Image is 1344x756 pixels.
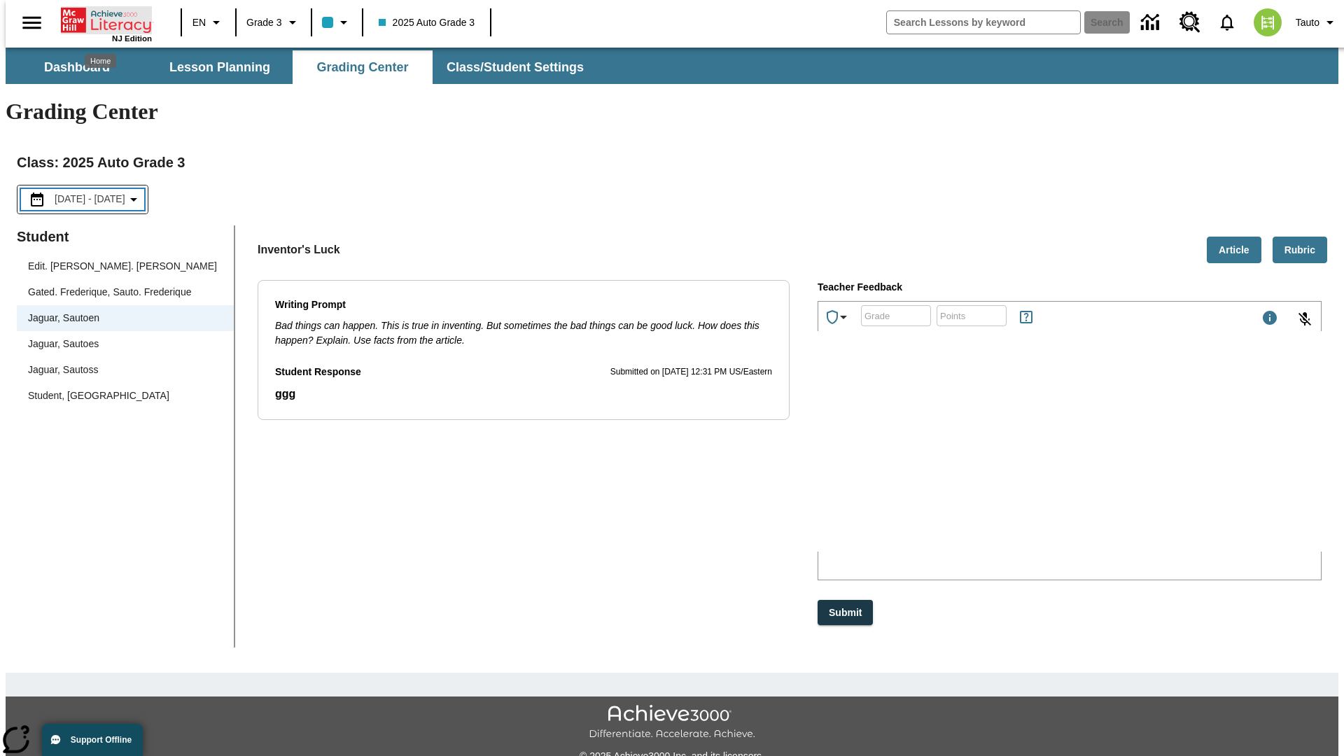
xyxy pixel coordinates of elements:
div: Home [61,5,152,43]
body: Type your response here. [6,11,204,24]
div: SubNavbar [6,48,1338,84]
div: Maximum 1000 characters Press Escape to exit toolbar and use left and right arrow keys to access ... [1261,309,1278,329]
button: Click to activate and allow voice recognition [1288,302,1322,336]
input: Grade: Letters, numbers, %, + and - are allowed. [861,297,931,335]
button: Grade: Grade 3, Select a grade [241,10,307,35]
button: Class/Student Settings [435,50,595,84]
p: Inventor's Luck [258,241,340,258]
button: Submit [818,600,873,626]
span: Dashboard [44,59,110,76]
div: Jaguar, Sautoes [17,331,234,357]
div: Jaguar, Sautoss [28,363,98,377]
img: Achieve3000 Differentiate Accelerate Achieve [589,705,755,741]
button: Support Offline [42,724,143,756]
button: Select the date range menu item [23,191,142,208]
div: Gated. Frederique, Sauto. Frederique [28,285,191,300]
div: Edit. [PERSON_NAME]. [PERSON_NAME] [28,259,217,274]
div: Home [85,54,116,68]
div: Jaguar, Sautoen [28,311,99,325]
button: Grading Center [293,50,433,84]
span: Tauto [1296,15,1319,30]
span: EN [192,15,206,30]
p: Student [17,225,234,248]
a: Data Center [1133,3,1171,42]
svg: Collapse Date Range Filter [125,191,142,208]
p: Teacher Feedback [818,280,1322,295]
span: [DATE] - [DATE] [55,192,125,206]
div: Student, [GEOGRAPHIC_DATA] [28,388,169,403]
p: ggg [275,386,772,402]
h1: Grading Center [6,99,1338,125]
p: Writing Prompt [275,297,772,313]
div: Edit. [PERSON_NAME]. [PERSON_NAME] [17,253,234,279]
div: Points: Must be equal to or less than 25. [937,305,1007,326]
a: Resource Center, Will open in new tab [1171,3,1209,41]
button: Open side menu [11,2,52,43]
span: Class/Student Settings [447,59,584,76]
a: Notifications [1209,4,1245,41]
button: Rubric, Will open in new tab [1273,237,1327,264]
div: Gated. Frederique, Sauto. Frederique [17,279,234,305]
button: Achievements [818,303,857,331]
p: Bad things can happen. This is true in inventing. But sometimes the bad things can be good luck. ... [275,318,772,348]
span: 2025 Auto Grade 3 [379,15,475,30]
img: avatar image [1254,8,1282,36]
div: Grade: Letters, numbers, %, + and - are allowed. [861,305,931,326]
button: Lesson Planning [150,50,290,84]
button: Profile/Settings [1290,10,1344,35]
input: search field [887,11,1080,34]
input: Points: Must be equal to or less than 25. [937,297,1007,335]
button: Dashboard [7,50,147,84]
button: Class color is light blue. Change class color [316,10,358,35]
span: Support Offline [71,735,132,745]
p: Submitted on [DATE] 12:31 PM US/Eastern [610,365,772,379]
span: Lesson Planning [169,59,270,76]
div: Jaguar, Sautoss [17,357,234,383]
p: UsIQf [6,11,204,24]
h2: Class : 2025 Auto Grade 3 [17,151,1327,174]
span: Grade 3 [246,15,282,30]
div: Jaguar, Sautoes [28,337,99,351]
button: Article, Will open in new tab [1207,237,1261,264]
span: Grading Center [316,59,408,76]
p: Student Response [275,365,361,380]
span: NJ Edition [112,34,152,43]
button: Rules for Earning Points and Achievements, Will open in new tab [1012,303,1040,331]
p: Student Response [275,386,772,402]
button: Select a new avatar [1245,4,1290,41]
div: Jaguar, Sautoen [17,305,234,331]
a: Home [61,6,152,34]
button: Language: EN, Select a language [186,10,231,35]
div: SubNavbar [6,50,596,84]
div: Student, [GEOGRAPHIC_DATA] [17,383,234,409]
